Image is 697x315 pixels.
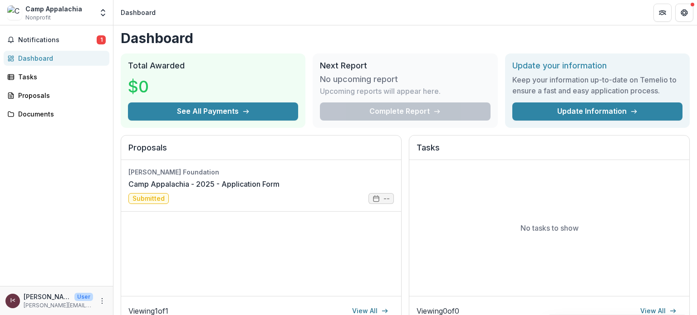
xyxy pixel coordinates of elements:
h2: Tasks [417,143,682,160]
a: Dashboard [4,51,109,66]
span: Nonprofit [25,14,51,22]
p: [PERSON_NAME] <[PERSON_NAME][EMAIL_ADDRESS][DOMAIN_NAME]> [24,292,71,301]
h3: $0 [128,74,196,99]
h2: Next Report [320,61,490,71]
button: More [97,296,108,306]
p: Upcoming reports will appear here. [320,86,441,97]
div: Isaac Mace <i.mace@campappalachia.org> [10,298,15,304]
div: Camp Appalachia [25,4,82,14]
p: [PERSON_NAME][EMAIL_ADDRESS][DOMAIN_NAME] [24,301,93,310]
h2: Total Awarded [128,61,298,71]
button: Get Help [675,4,693,22]
a: Tasks [4,69,109,84]
h2: Update your information [512,61,682,71]
h2: Proposals [128,143,394,160]
div: Dashboard [121,8,156,17]
a: Update Information [512,102,682,121]
button: Notifications1 [4,33,109,47]
div: Proposals [18,91,102,100]
p: No tasks to show [520,223,579,233]
p: User [74,293,93,301]
a: Documents [4,107,109,121]
nav: breadcrumb [117,6,159,19]
div: Documents [18,109,102,119]
span: 1 [97,35,106,44]
h3: No upcoming report [320,74,398,84]
div: Dashboard [18,53,102,63]
span: Notifications [18,36,97,44]
h3: Keep your information up-to-date on Temelio to ensure a fast and easy application process. [512,74,682,96]
h1: Dashboard [121,30,690,46]
button: See All Payments [128,102,298,121]
button: Partners [653,4,672,22]
a: Camp Appalachia - 2025 - Application Form [128,179,280,189]
a: Proposals [4,88,109,103]
img: Camp Appalachia [7,5,22,20]
div: Tasks [18,72,102,82]
button: Open entity switcher [97,4,109,22]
